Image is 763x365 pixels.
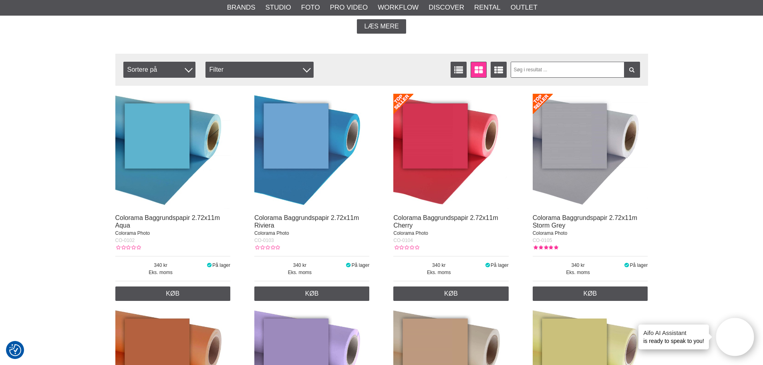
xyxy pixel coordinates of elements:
[393,262,484,269] span: 340
[393,286,509,301] a: Køb
[330,2,368,13] a: Pro Video
[471,62,487,78] a: Vinduevisning
[393,269,484,276] span: Eks. moms
[393,94,509,209] img: Colorama Baggrundspapir 2.72x11m Cherry
[393,244,419,251] div: Kundebedømmelse: 0
[205,62,314,78] div: Filter
[378,2,419,13] a: Workflow
[630,262,648,268] span: På lager
[115,230,150,236] span: Colorama Photo
[266,2,291,13] a: Studio
[533,94,648,209] img: Colorama Baggrundspapir 2.72x11m Storm Grey
[115,94,231,209] img: Colorama Baggrundspapir 2.72x11m Aqua
[212,262,230,268] span: På lager
[206,262,213,268] i: På lager
[491,62,507,78] a: Udvid liste
[393,230,428,236] span: Colorama Photo
[624,62,640,78] a: Filtrer
[643,329,704,337] h4: Aifo AI Assistant
[254,269,345,276] span: Eks. moms
[429,2,464,13] a: Discover
[115,238,135,243] span: CO-0102
[511,2,538,13] a: Outlet
[254,214,359,229] a: Colorama Baggrundspapir 2.72x11m Riviera
[254,230,289,236] span: Colorama Photo
[511,62,640,78] input: Søg i resultat ...
[533,230,568,236] span: Colorama Photo
[254,244,280,251] div: Kundebedømmelse: 0
[9,343,21,357] button: Samtykkepræferencer
[115,214,220,229] a: Colorama Baggrundspapir 2.72x11m Aqua
[123,62,195,78] span: Sortere på
[254,286,370,301] a: Køb
[115,262,206,269] span: 340
[254,262,345,269] span: 340
[254,94,370,209] img: Colorama Baggrundspapir 2.72x11m Riviera
[533,238,552,243] span: CO-0105
[227,2,256,13] a: Brands
[533,244,558,251] div: Kundebedømmelse: 5.00
[393,214,498,229] a: Colorama Baggrundspapir 2.72x11m Cherry
[115,244,141,251] div: Kundebedømmelse: 0
[451,62,467,78] a: Vis liste
[9,344,21,356] img: Revisit consent button
[533,214,637,229] a: Colorama Baggrundspapir 2.72x11m Storm Grey
[533,262,624,269] span: 340
[474,2,501,13] a: Rental
[393,238,413,243] span: CO-0104
[364,23,399,30] span: Læs mere
[484,262,491,268] i: På lager
[115,269,206,276] span: Eks. moms
[352,262,370,268] span: På lager
[254,238,274,243] span: CO-0103
[624,262,630,268] i: På lager
[638,325,709,349] div: is ready to speak to you!
[301,2,320,13] a: Foto
[115,286,231,301] a: Køb
[491,262,509,268] span: På lager
[533,286,648,301] a: Køb
[533,269,624,276] span: Eks. moms
[345,262,352,268] i: På lager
